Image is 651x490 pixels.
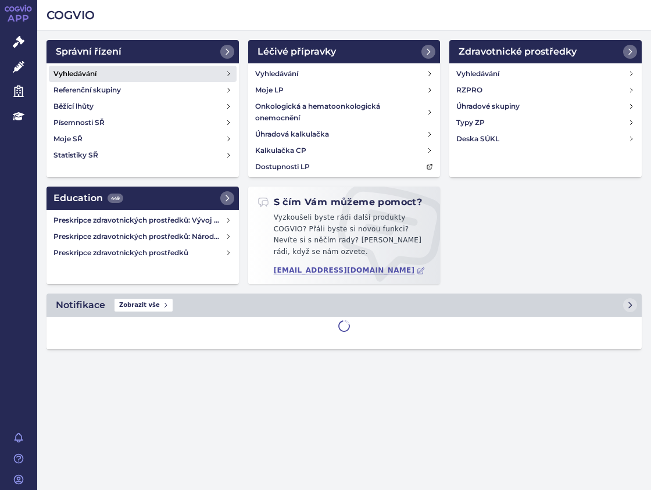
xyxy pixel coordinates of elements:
h4: Vyhledávání [456,68,499,80]
h2: Zdravotnické prostředky [459,45,577,59]
a: Dostupnosti LP [251,159,438,175]
a: NotifikaceZobrazit vše [46,294,642,317]
h4: Vyhledávání [53,68,96,80]
h4: Běžící lhůty [53,101,94,112]
h4: Typy ZP [456,117,485,128]
a: [EMAIL_ADDRESS][DOMAIN_NAME] [274,266,425,275]
a: Vyhledávání [452,66,639,82]
a: Úhradová kalkulačka [251,126,438,142]
a: Deska SÚKL [452,131,639,147]
h4: Úhradová kalkulačka [255,128,329,140]
a: Písemnosti SŘ [49,115,237,131]
span: 449 [108,194,123,203]
h4: Úhradové skupiny [456,101,520,112]
a: Referenční skupiny [49,82,237,98]
a: Správní řízení [46,40,239,63]
h2: Léčivé přípravky [257,45,336,59]
h4: Deska SÚKL [456,133,499,145]
a: Léčivé přípravky [248,40,441,63]
a: Typy ZP [452,115,639,131]
h2: Notifikace [56,298,105,312]
a: Moje SŘ [49,131,237,147]
h4: Kalkulačka CP [255,145,306,156]
p: Vyzkoušeli byste rádi další produkty COGVIO? Přáli byste si novou funkci? Nevíte si s něčím rady?... [257,212,431,262]
h4: Referenční skupiny [53,84,121,96]
h2: S čím Vám můžeme pomoct? [257,196,423,209]
h4: Onkologická a hematoonkologická onemocnění [255,101,427,124]
a: Preskripce zdravotnických prostředků [49,245,237,261]
a: Statistiky SŘ [49,147,237,163]
h2: Správní řízení [56,45,121,59]
h4: RZPRO [456,84,482,96]
a: Kalkulačka CP [251,142,438,159]
h4: Moje SŘ [53,133,83,145]
a: Vyhledávání [251,66,438,82]
a: Běžící lhůty [49,98,237,115]
h4: Vyhledávání [255,68,298,80]
h4: Moje LP [255,84,284,96]
h4: Dostupnosti LP [255,161,310,173]
h4: Písemnosti SŘ [53,117,105,128]
a: Úhradové skupiny [452,98,639,115]
a: RZPRO [452,82,639,98]
a: Onkologická a hematoonkologická onemocnění [251,98,438,126]
h4: Preskripce zdravotnických prostředků: Vývoj úhrad zdravotních pojišťoven za zdravotnické prostředky [53,214,225,226]
a: Zdravotnické prostředky [449,40,642,63]
a: Education449 [46,187,239,210]
h2: Education [53,191,123,205]
h4: Preskripce zdravotnických prostředků [53,247,225,259]
h2: COGVIO [46,7,642,23]
a: Vyhledávání [49,66,237,82]
h4: Preskripce zdravotnických prostředků: Národní registr hrazených zdravotnických služeb (NRHZS) [53,231,225,242]
span: Zobrazit vše [115,299,173,312]
a: Preskripce zdravotnických prostředků: Vývoj úhrad zdravotních pojišťoven za zdravotnické prostředky [49,212,237,228]
a: Preskripce zdravotnických prostředků: Národní registr hrazených zdravotnických služeb (NRHZS) [49,228,237,245]
a: Moje LP [251,82,438,98]
h4: Statistiky SŘ [53,149,98,161]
